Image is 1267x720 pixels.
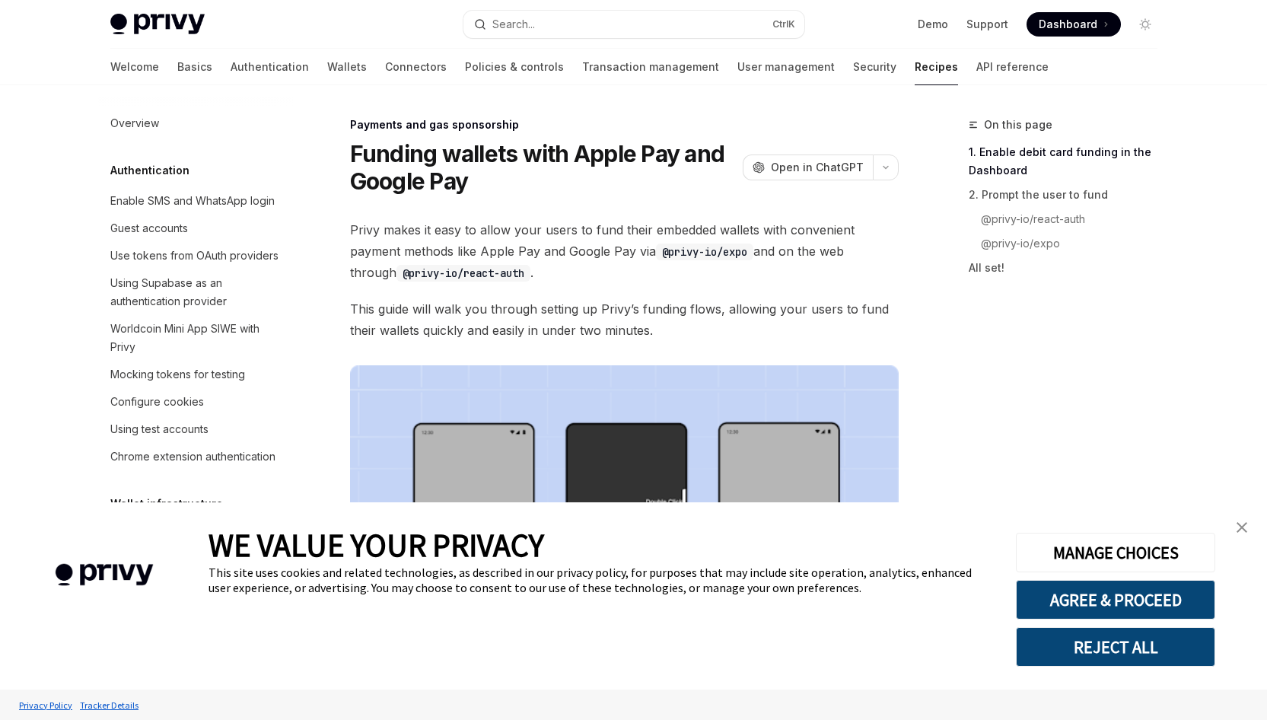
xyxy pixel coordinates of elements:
span: On this page [984,116,1052,134]
span: Privy makes it easy to allow your users to fund their embedded wallets with convenient payment me... [350,219,899,283]
a: Recipes [915,49,958,85]
a: Mocking tokens for testing [98,361,293,388]
a: @privy-io/expo [969,231,1170,256]
a: All set! [969,256,1170,280]
a: Welcome [110,49,159,85]
a: Demo [918,17,948,32]
div: Using Supabase as an authentication provider [110,274,284,311]
div: Mocking tokens for testing [110,365,245,384]
div: This site uses cookies and related technologies, as described in our privacy policy, for purposes... [209,565,993,595]
a: Configure cookies [98,388,293,416]
h5: Authentication [110,161,189,180]
img: light logo [110,14,205,35]
div: Chrome extension authentication [110,448,275,466]
div: Payments and gas sponsorship [350,117,899,132]
button: MANAGE CHOICES [1016,533,1215,572]
a: Authentication [231,49,309,85]
div: Overview [110,114,159,132]
a: Basics [177,49,212,85]
a: Transaction management [582,49,719,85]
div: Enable SMS and WhatsApp login [110,192,275,210]
a: Chrome extension authentication [98,443,293,470]
a: Worldcoin Mini App SIWE with Privy [98,315,293,361]
div: Search... [492,15,535,33]
code: @privy-io/react-auth [396,265,530,282]
a: API reference [976,49,1049,85]
a: User management [737,49,835,85]
a: Security [853,49,896,85]
a: close banner [1227,512,1257,543]
a: @privy-io/react-auth [969,207,1170,231]
code: @privy-io/expo [656,244,753,260]
img: close banner [1237,522,1247,533]
div: Use tokens from OAuth providers [110,247,279,265]
a: Tracker Details [76,692,142,718]
div: Using test accounts [110,420,209,438]
span: Ctrl K [772,18,795,30]
a: Using Supabase as an authentication provider [98,269,293,315]
span: This guide will walk you through setting up Privy’s funding flows, allowing your users to fund th... [350,298,899,341]
div: Worldcoin Mini App SIWE with Privy [110,320,284,356]
button: AGREE & PROCEED [1016,580,1215,620]
h5: Wallet infrastructure [110,495,223,513]
a: Guest accounts [98,215,293,242]
a: Enable SMS and WhatsApp login [98,187,293,215]
a: 1. Enable debit card funding in the Dashboard [969,140,1170,183]
span: Dashboard [1039,17,1097,32]
a: Using test accounts [98,416,293,443]
a: Policies & controls [465,49,564,85]
span: WE VALUE YOUR PRIVACY [209,525,544,565]
button: Open search [463,11,804,38]
div: Guest accounts [110,219,188,237]
a: Dashboard [1027,12,1121,37]
div: Configure cookies [110,393,204,411]
a: 2. Prompt the user to fund [969,183,1170,207]
h1: Funding wallets with Apple Pay and Google Pay [350,140,737,195]
button: REJECT ALL [1016,627,1215,667]
a: Support [966,17,1008,32]
button: Open in ChatGPT [743,155,873,180]
span: Open in ChatGPT [771,160,864,175]
a: Connectors [385,49,447,85]
a: Privacy Policy [15,692,76,718]
img: company logo [23,542,186,608]
a: Overview [98,110,293,137]
a: Use tokens from OAuth providers [98,242,293,269]
button: Toggle dark mode [1133,12,1157,37]
a: Wallets [327,49,367,85]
